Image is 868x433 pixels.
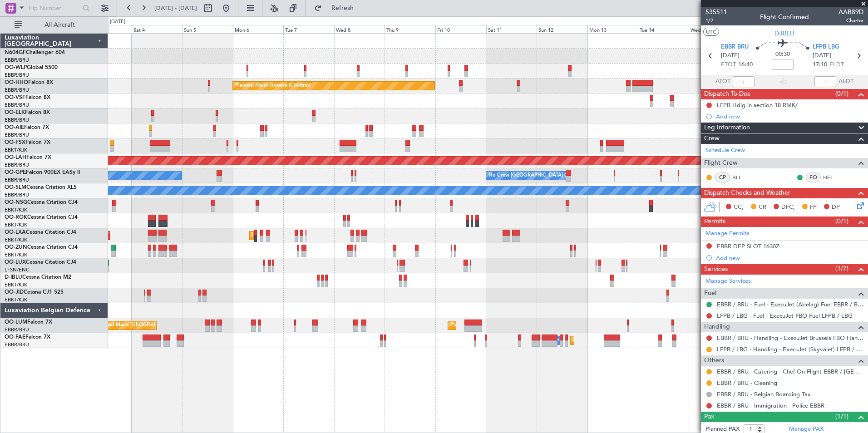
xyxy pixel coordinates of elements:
[717,402,824,409] a: EBBR / BRU - Immigration - Police EBBR
[488,169,641,182] div: No Crew [GEOGRAPHIC_DATA] ([GEOGRAPHIC_DATA] National)
[716,254,863,262] div: Add new
[5,230,76,235] a: OO-LXACessna Citation CJ4
[5,335,25,340] span: OO-FAE
[838,77,853,86] span: ALDT
[704,216,725,227] span: Permits
[28,1,80,15] input: Trip Number
[435,25,486,33] div: Fri 10
[835,264,848,273] span: (1/7)
[233,25,284,33] div: Mon 6
[704,322,730,332] span: Handling
[5,110,50,115] a: OO-ELKFalcon 8X
[5,185,77,190] a: OO-SLMCessna Citation XLS
[717,242,779,250] div: EBBR DEP SLOT 1630Z
[5,275,71,280] a: D-IBLUCessna Citation M2
[573,334,652,347] div: Planned Maint Melsbroek Air Base
[704,133,720,144] span: Crew
[5,95,25,100] span: OO-VSF
[5,110,25,115] span: OO-ELK
[732,173,753,182] a: BLI
[704,288,716,299] span: Fuel
[5,290,24,295] span: OO-JID
[5,162,29,168] a: EBBR/BRU
[5,95,50,100] a: OO-VSFFalcon 8X
[5,50,65,55] a: N604GFChallenger 604
[5,245,27,250] span: OO-ZUN
[715,172,730,182] div: CP
[813,43,839,52] span: LFPB LBG
[5,185,26,190] span: OO-SLM
[717,345,863,353] a: LFPB / LBG - Handling - ExecuJet (Skyvalet) LFPB / LBG
[781,203,795,212] span: DFC,
[132,25,182,33] div: Sat 4
[24,22,96,28] span: All Aircraft
[717,390,811,398] a: EBBR / BRU - Belgian Boarding Tax
[5,140,50,145] a: OO-FSXFalcon 7X
[310,1,365,15] button: Refresh
[5,335,50,340] a: OO-FAEFalcon 7X
[5,245,78,250] a: OO-ZUNCessna Citation CJ4
[5,260,26,265] span: OO-LUX
[5,170,26,175] span: OO-GPE
[717,368,863,375] a: EBBR / BRU - Catering - Chef On Flight EBBR / [GEOGRAPHIC_DATA]
[704,123,750,133] span: Leg Information
[704,412,714,422] span: Pax
[721,51,740,60] span: [DATE]
[5,170,80,175] a: OO-GPEFalcon 900EX EASy II
[5,57,29,64] a: EBBR/BRU
[154,4,197,12] span: [DATE] - [DATE]
[704,264,728,275] span: Services
[738,60,753,69] span: 16:40
[721,60,736,69] span: ETOT
[5,275,22,280] span: D-IBLU
[5,236,27,243] a: EBKT/KJK
[5,177,29,183] a: EBBR/BRU
[5,80,28,85] span: OO-HHO
[705,146,745,155] a: Schedule Crew
[5,140,25,145] span: OO-FSX
[110,18,125,26] div: [DATE]
[5,102,29,108] a: EBBR/BRU
[703,28,719,36] button: UTC
[10,18,99,32] button: All Aircraft
[5,132,29,138] a: EBBR/BRU
[5,266,30,273] a: LFSN/ENC
[5,290,64,295] a: OO-JIDCessna CJ1 525
[5,296,27,303] a: EBKT/KJK
[734,203,744,212] span: CC,
[705,277,751,286] a: Manage Services
[806,172,821,182] div: FO
[689,25,740,33] div: Wed 15
[717,300,863,308] a: EBBR / BRU - Fuel - ExecuJet (Abelag) Fuel EBBR / BRU
[334,25,385,33] div: Wed 8
[715,77,730,86] span: ATOT
[5,215,27,220] span: OO-ROK
[283,25,334,33] div: Tue 7
[823,173,843,182] a: HEL
[486,25,537,33] div: Sat 11
[5,200,27,205] span: OO-NSG
[5,200,78,205] a: OO-NSGCessna Citation CJ4
[838,17,863,25] span: Charter
[5,281,27,288] a: EBKT/KJK
[5,221,27,228] a: EBKT/KJK
[832,203,840,212] span: DP
[537,25,587,33] div: Sun 12
[5,251,27,258] a: EBKT/KJK
[5,230,26,235] span: OO-LXA
[705,229,750,238] a: Manage Permits
[721,43,749,52] span: EBBR BRU
[835,412,848,421] span: (1/1)
[235,79,310,93] div: Planned Maint Geneva (Cointrin)
[704,188,790,198] span: Dispatch Checks and Weather
[5,125,24,130] span: OO-AIE
[775,50,790,59] span: 00:30
[324,5,362,11] span: Refresh
[450,319,615,332] div: Planned Maint [GEOGRAPHIC_DATA] ([GEOGRAPHIC_DATA] National)
[717,101,798,109] div: LFPB Hdlg in section 18 RMK/
[5,50,26,55] span: N604GF
[835,216,848,226] span: (0/1)
[838,7,863,17] span: AAB89D
[5,155,51,160] a: OO-LAHFalcon 7X
[182,25,233,33] div: Sun 5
